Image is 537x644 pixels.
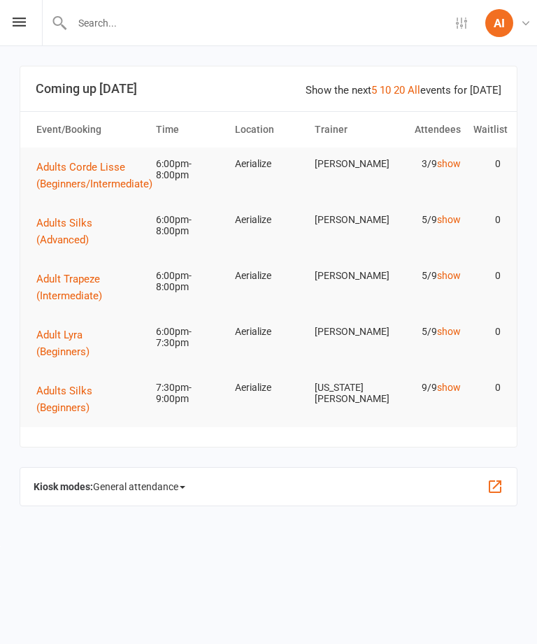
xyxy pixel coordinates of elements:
[308,259,388,292] td: [PERSON_NAME]
[36,82,501,96] h3: Coming up [DATE]
[229,315,308,348] td: Aerialize
[467,148,507,180] td: 0
[229,259,308,292] td: Aerialize
[308,148,388,180] td: [PERSON_NAME]
[308,112,388,148] th: Trainer
[36,327,143,360] button: Adult Lyra (Beginners)
[394,84,405,96] a: 20
[150,203,229,248] td: 6:00pm-8:00pm
[437,158,461,169] a: show
[150,371,229,415] td: 7:30pm-9:00pm
[306,82,501,99] div: Show the next events for [DATE]
[308,315,388,348] td: [PERSON_NAME]
[36,329,89,358] span: Adult Lyra (Beginners)
[150,148,229,192] td: 6:00pm-8:00pm
[36,215,143,248] button: Adults Silks (Advanced)
[387,203,467,236] td: 5/9
[467,259,507,292] td: 0
[437,326,461,337] a: show
[36,161,152,190] span: Adults Corde Lisse (Beginners/Intermediate)
[467,315,507,348] td: 0
[229,203,308,236] td: Aerialize
[36,273,102,302] span: Adult Trapeze (Intermediate)
[150,259,229,303] td: 6:00pm-8:00pm
[308,203,388,236] td: [PERSON_NAME]
[408,84,420,96] a: All
[387,371,467,404] td: 9/9
[380,84,391,96] a: 10
[150,112,229,148] th: Time
[467,112,507,148] th: Waitlist
[36,382,143,416] button: Adults Silks (Beginners)
[308,371,388,415] td: [US_STATE][PERSON_NAME]
[34,481,93,492] strong: Kiosk modes:
[437,270,461,281] a: show
[467,203,507,236] td: 0
[229,371,308,404] td: Aerialize
[229,148,308,180] td: Aerialize
[30,112,150,148] th: Event/Booking
[229,112,308,148] th: Location
[68,13,439,33] input: Search...
[387,148,467,180] td: 3/9
[93,475,185,498] span: General attendance
[371,84,377,96] a: 5
[36,271,143,304] button: Adult Trapeze (Intermediate)
[36,159,162,192] button: Adults Corde Lisse (Beginners/Intermediate)
[150,315,229,359] td: 6:00pm-7:30pm
[467,371,507,404] td: 0
[437,214,461,225] a: show
[485,9,513,37] div: AI
[36,217,92,246] span: Adults Silks (Advanced)
[36,385,92,414] span: Adults Silks (Beginners)
[387,315,467,348] td: 5/9
[387,259,467,292] td: 5/9
[437,382,461,393] a: show
[387,112,467,148] th: Attendees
